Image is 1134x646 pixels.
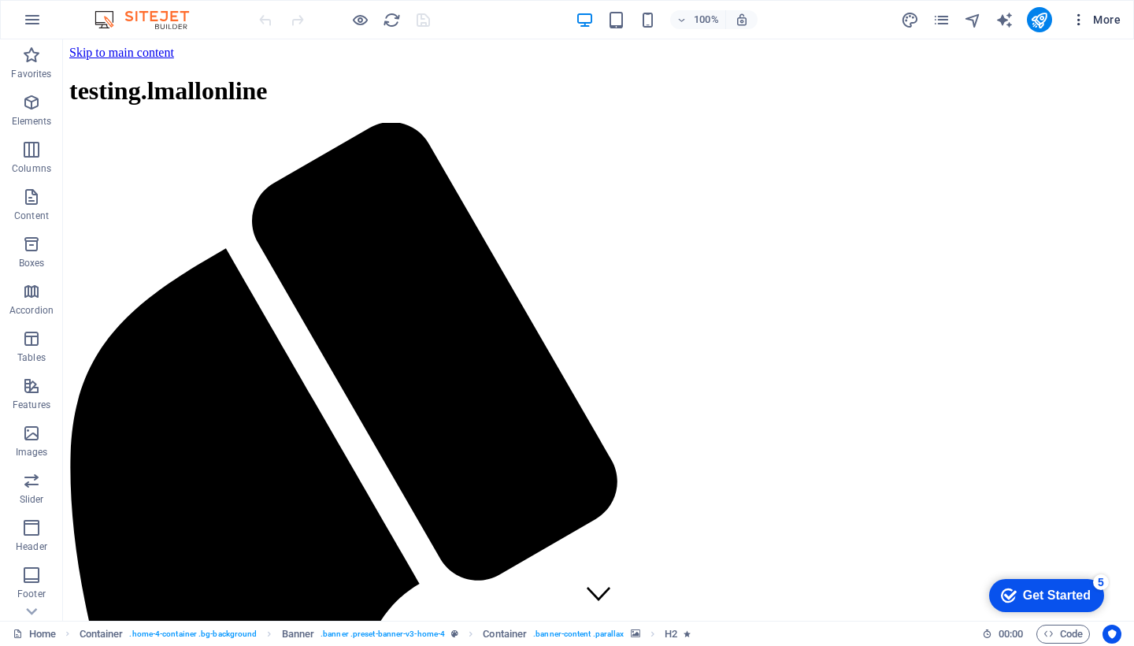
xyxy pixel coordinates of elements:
[670,10,726,29] button: 100%
[11,68,51,80] p: Favorites
[901,11,919,29] i: Design (Ctrl+Alt+Y)
[12,115,52,128] p: Elements
[13,625,56,644] a: Click to cancel selection. Double-click to open Pages
[999,625,1023,644] span: 00 00
[80,625,124,644] span: Click to select. Double-click to edit
[13,8,128,41] div: Get Started 5 items remaining, 0% complete
[533,625,624,644] span: . banner-content .parallax
[1010,628,1012,640] span: :
[282,625,315,644] span: Click to select. Double-click to edit
[995,10,1014,29] button: text_generator
[684,629,691,638] i: Element contains an animation
[321,625,445,644] span: . banner .preset-banner-v3-home-4
[1036,625,1090,644] button: Code
[901,10,920,29] button: design
[665,625,677,644] span: Click to select. Double-click to edit
[932,10,951,29] button: pages
[16,446,48,459] p: Images
[1043,625,1083,644] span: Code
[91,10,209,29] img: Editor Logo
[9,304,54,317] p: Accordion
[932,11,951,29] i: Pages (Ctrl+Alt+S)
[129,625,257,644] span: . home-4-container .bg-background
[964,10,983,29] button: navigator
[451,629,458,638] i: This element is a customizable preset
[483,625,527,644] span: Click to select. Double-click to edit
[964,11,982,29] i: Navigator
[6,6,111,20] a: Skip to main content
[1071,12,1121,28] span: More
[20,493,44,506] p: Slider
[14,210,49,222] p: Content
[46,17,114,32] div: Get Started
[17,588,46,600] p: Footer
[1065,7,1127,32] button: More
[117,3,132,19] div: 5
[694,10,719,29] h6: 100%
[19,257,45,269] p: Boxes
[735,13,749,27] i: On resize automatically adjust zoom level to fit chosen device.
[13,399,50,411] p: Features
[1027,7,1052,32] button: publish
[17,351,46,364] p: Tables
[16,540,47,553] p: Header
[12,162,51,175] p: Columns
[1102,625,1121,644] button: Usercentrics
[382,10,401,29] button: reload
[80,625,691,644] nav: breadcrumb
[631,629,640,638] i: This element contains a background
